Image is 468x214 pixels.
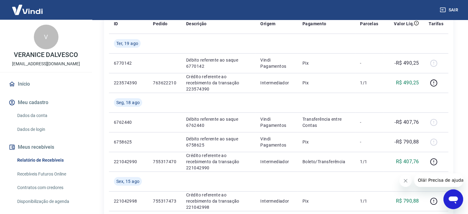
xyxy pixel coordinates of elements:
p: 6770142 [114,60,143,66]
p: Vindi Pagamentos [260,57,293,69]
p: [EMAIL_ADDRESS][DOMAIN_NAME] [12,61,80,67]
p: 221042998 [114,198,143,204]
p: -R$ 790,88 [394,138,419,146]
iframe: Fechar mensagem [399,175,412,187]
p: Vindi Pagamentos [260,116,293,128]
iframe: Botão para abrir a janela de mensagens [443,189,463,209]
span: Seg, 18 ago [116,99,140,106]
p: Tarifas [429,21,443,27]
p: ID [114,21,118,27]
p: Intermediador [260,198,293,204]
p: Débito referente ao saque 6758625 [186,136,250,148]
p: - [360,119,378,125]
p: - [360,139,378,145]
p: Origem [260,21,275,27]
iframe: Mensagem da empresa [414,173,463,187]
p: Crédito referente ao recebimento da transação 221042998 [186,192,250,210]
p: Pix [302,80,350,86]
p: Valor Líq. [394,21,414,27]
p: Débito referente ao saque 6770142 [186,57,250,69]
button: Meus recebíveis [7,140,85,154]
p: Crédito referente ao recebimento da transação 223574390 [186,74,250,92]
p: R$ 490,25 [396,79,419,87]
p: 763622210 [153,80,176,86]
p: Pedido [153,21,167,27]
a: Dados de login [15,123,85,136]
p: Parcelas [360,21,378,27]
p: R$ 790,88 [396,197,419,205]
p: VERANICE DALVESCO [14,52,78,58]
span: Sex, 15 ago [116,178,139,184]
p: Pagamento [302,21,326,27]
p: Intermediador [260,80,293,86]
img: Vindi [7,0,47,19]
p: Vindi Pagamentos [260,136,293,148]
p: Boleto/Transferência [302,159,350,165]
p: 1/1 [360,80,378,86]
p: Pix [302,60,350,66]
p: Transferência entre Contas [302,116,350,128]
span: Ter, 19 ago [116,40,138,46]
p: 223574390 [114,80,143,86]
p: -R$ 490,25 [394,59,419,67]
p: Descrição [186,21,207,27]
a: Início [7,77,85,91]
p: 755317470 [153,159,176,165]
a: Relatório de Recebíveis [15,154,85,167]
div: V [34,25,58,49]
p: Pix [302,198,350,204]
p: Débito referente ao saque 6762440 [186,116,250,128]
p: 221042990 [114,159,143,165]
p: Pix [302,139,350,145]
button: Meu cadastro [7,96,85,109]
p: R$ 407,76 [396,158,419,165]
a: Dados da conta [15,109,85,122]
p: Intermediador [260,159,293,165]
p: Crédito referente ao recebimento da transação 221042990 [186,152,250,171]
p: 755317473 [153,198,176,204]
p: 1/1 [360,198,378,204]
p: 6762440 [114,119,143,125]
p: 1/1 [360,159,378,165]
a: Contratos com credores [15,181,85,194]
p: 6758625 [114,139,143,145]
a: Disponibilização de agenda [15,195,85,208]
p: -R$ 407,76 [394,119,419,126]
a: Recebíveis Futuros Online [15,168,85,180]
span: Olá! Precisa de ajuda? [4,4,52,9]
button: Sair [438,4,461,16]
p: - [360,60,378,66]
